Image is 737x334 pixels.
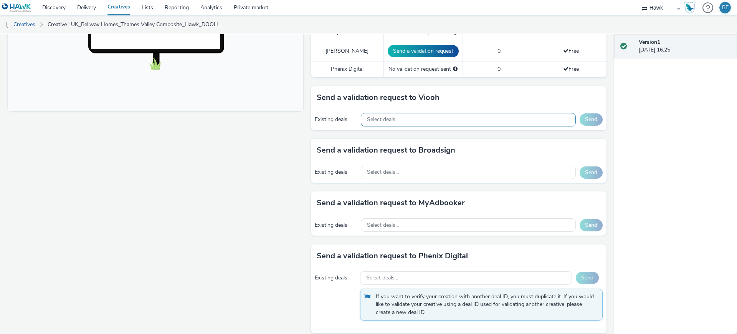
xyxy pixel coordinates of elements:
a: Hawk Academy [684,2,699,14]
div: Existing deals [315,274,356,282]
strong: Version 1 [639,38,660,46]
h3: Send a validation request to Phenix Digital [317,250,468,262]
div: Existing deals [315,168,357,176]
div: Existing deals [315,221,357,229]
span: If you want to verify your creation with another deal ID, you must duplicate it. If you would lik... [376,293,595,316]
a: Creative : UK_Bellway Homes_Thames Valley Composite_Hawk_DOOH_Static_1080x1920_08/10/2025 [44,15,228,34]
span: Select deals... [366,275,398,281]
span: Select deals... [367,116,399,123]
button: Send [580,166,603,179]
span: Select deals... [367,169,399,176]
div: [DATE] 16:25 [639,38,731,54]
div: BE [722,2,729,13]
button: Send [580,113,603,126]
div: Please select a deal below and click on Send to send a validation request to Phenix Digital. [453,65,458,73]
img: Advertisement preview [112,24,184,153]
button: Send [580,219,603,231]
h3: Send a validation request to Broadsign [317,145,455,156]
span: Free [563,65,579,73]
h3: Send a validation request to Viooh [317,92,440,103]
div: Existing deals [315,116,357,123]
img: undefined Logo [2,3,31,13]
img: dooh [4,21,12,29]
h3: Send a validation request to MyAdbooker [317,197,465,209]
span: Select deals... [367,222,399,229]
div: No validation request sent [388,65,459,73]
button: Send a validation request [388,45,459,57]
span: 0 [497,47,501,55]
td: [PERSON_NAME] [311,41,383,61]
button: Send [576,272,599,284]
img: Hawk Academy [684,2,696,14]
span: Free [563,47,579,55]
span: 0 [497,65,501,73]
td: Phenix Digital [311,61,383,77]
